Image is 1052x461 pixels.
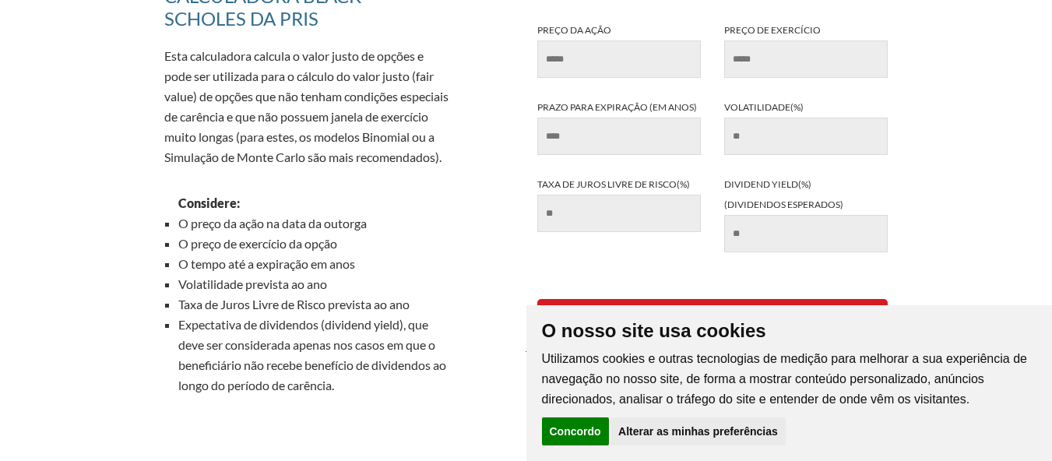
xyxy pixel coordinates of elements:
button: CALCULAR [537,299,888,332]
li: O preço da ação na data da outorga [178,213,452,234]
li: O preço de exercício da opção [178,234,452,254]
li: Expectativa de dividendos (dividend yield), que deve ser considerada apenas nos casos em que o be... [178,315,452,396]
button: Concordo [542,417,609,445]
strong: Considere: [178,195,240,210]
li: Taxa de Juros Livre de Risco prevista ao ano [178,294,452,315]
p: Esta calculadora calcula o valor justo de opções e pode ser utilizada para o cálculo do valor jus... [164,46,452,167]
input: Taxa de juros livre de risco(%) [537,195,701,232]
input: Prazo para expiração (em anos) [537,118,701,155]
p: Utilizamos cookies e outras tecnologias de medição para melhorar a sua experiência de navegação n... [542,349,1037,410]
label: Taxa de juros livre de risco(%) [526,174,712,232]
label: Preço da ação [526,20,712,78]
p: O nosso site usa cookies [542,321,1037,341]
label: Prazo para expiração (em anos) [526,97,712,155]
li: Volatilidade prevista ao ano [178,274,452,294]
label: Preço de exercício [712,20,899,78]
button: Alterar as minhas preferências [610,417,786,445]
input: Preço da ação [537,40,701,78]
input: Volatilidade(%) [724,118,888,155]
input: Dividend yield(%)(dividendos esperados) [724,215,888,252]
label: Dividend yield(%) (dividendos esperados) [712,174,899,252]
li: O tempo até a expiração em anos [178,254,452,274]
label: Volatilidade(%) [712,97,899,155]
input: Preço de exercício [724,40,888,78]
